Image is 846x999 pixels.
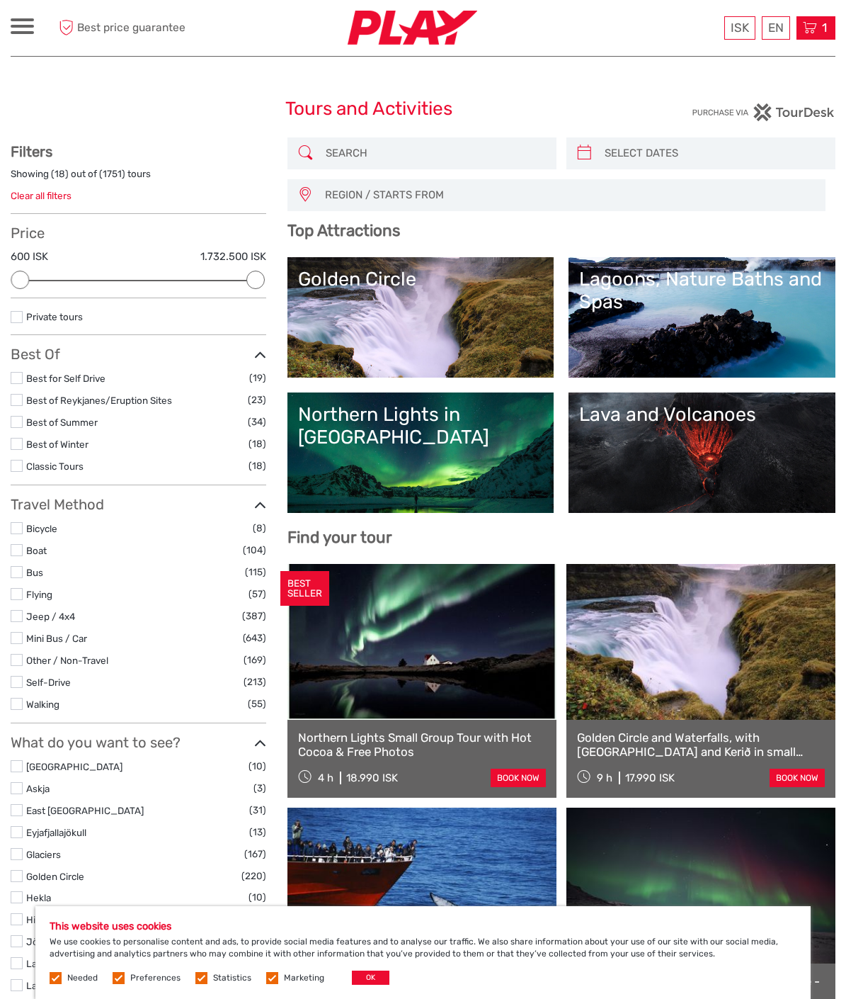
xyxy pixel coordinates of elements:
[298,730,546,760] a: Northern Lights Small Group Tour with Hot Cocoa & Free Photos
[599,141,828,166] input: SELECT DATES
[579,403,825,502] a: Lava and Volcanoes
[579,268,825,367] a: Lagoons, Nature Baths and Spas
[26,395,172,406] a: Best of Reykjanes/Eruption Sites
[298,403,544,502] a: Northern Lights in [GEOGRAPHIC_DATA]
[163,22,180,39] button: Open LiveChat chat widget
[26,783,50,794] a: Askja
[249,370,266,386] span: (19)
[55,167,65,181] label: 18
[352,971,389,985] button: OK
[249,824,266,840] span: (13)
[35,906,811,999] div: We use cookies to personalise content and ads, to provide social media features and to analyse ou...
[26,523,57,534] a: Bicycle
[625,772,675,784] div: 17.990 ISK
[248,414,266,430] span: (34)
[50,920,796,932] h5: This website uses cookies
[26,417,98,428] a: Best of Summer
[26,461,84,472] a: Classic Tours
[248,458,266,474] span: (18)
[244,652,266,668] span: (169)
[248,392,266,408] span: (23)
[11,496,266,513] h3: Travel Method
[26,914,70,925] a: Highlands
[285,98,560,120] h1: Tours and Activities
[731,21,749,35] span: ISK
[26,761,122,772] a: [GEOGRAPHIC_DATA]
[26,373,105,384] a: Best for Self Drive
[11,190,72,201] a: Clear all filters
[26,311,83,322] a: Private tours
[298,268,544,290] div: Golden Circle
[11,734,266,751] h3: What do you want to see?
[20,25,160,36] p: We're away right now. Please check back later!
[320,141,549,166] input: SEARCH
[26,545,47,556] a: Boat
[248,586,266,602] span: (57)
[253,780,266,796] span: (3)
[242,608,266,624] span: (387)
[348,11,477,45] img: Fly Play
[26,699,59,710] a: Walking
[579,403,825,426] div: Lava and Volcanoes
[26,655,108,666] a: Other / Non-Travel
[579,268,825,314] div: Lagoons, Nature Baths and Spas
[248,436,266,452] span: (18)
[692,103,835,121] img: PurchaseViaTourDesk.png
[11,225,266,242] h3: Price
[298,268,544,367] a: Golden Circle
[820,21,829,35] span: 1
[11,143,52,160] strong: Filters
[26,589,52,600] a: Flying
[26,892,51,903] a: Hekla
[55,16,217,40] span: Best price guarantee
[248,889,266,905] span: (10)
[244,846,266,862] span: (167)
[26,980,105,991] a: Landmannalaugar
[319,184,818,207] button: REGION / STARTS FROM
[298,403,544,449] div: Northern Lights in [GEOGRAPHIC_DATA]
[346,772,398,784] div: 18.990 ISK
[243,630,266,646] span: (643)
[241,868,266,884] span: (220)
[287,528,392,547] b: Find your tour
[11,249,48,264] label: 600 ISK
[284,972,324,984] label: Marketing
[26,567,43,578] a: Bus
[318,772,333,784] span: 4 h
[26,677,71,688] a: Self-Drive
[130,972,181,984] label: Preferences
[26,849,61,860] a: Glaciers
[26,611,75,622] a: Jeep / 4x4
[280,571,329,606] div: BEST SELLER
[26,805,144,816] a: East [GEOGRAPHIC_DATA]
[491,769,546,787] a: book now
[770,769,825,787] a: book now
[26,439,88,450] a: Best of Winter
[253,520,266,536] span: (8)
[287,221,400,240] b: Top Attractions
[11,167,266,189] div: Showing ( ) out of ( ) tours
[762,16,790,40] div: EN
[200,249,266,264] label: 1.732.500 ISK
[26,633,87,644] a: Mini Bus / Car
[26,827,86,838] a: Eyjafjallajökull
[248,696,266,712] span: (55)
[11,346,266,363] h3: Best Of
[26,871,84,882] a: Golden Circle
[213,972,251,984] label: Statistics
[103,167,122,181] label: 1751
[597,772,612,784] span: 9 h
[248,758,266,774] span: (10)
[577,730,825,760] a: Golden Circle and Waterfalls, with [GEOGRAPHIC_DATA] and Kerið in small group
[249,802,266,818] span: (31)
[245,564,266,580] span: (115)
[244,674,266,690] span: (213)
[67,972,98,984] label: Needed
[26,958,81,969] a: Lake Mývatn
[243,542,266,558] span: (104)
[26,936,179,947] a: Jökulsárlón/[GEOGRAPHIC_DATA]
